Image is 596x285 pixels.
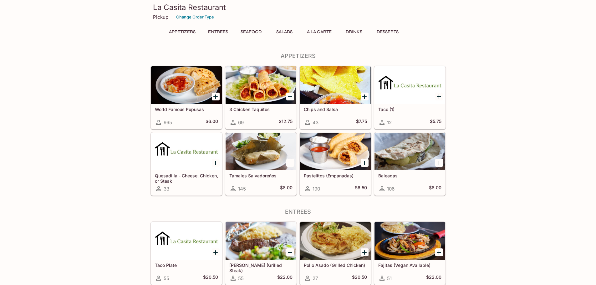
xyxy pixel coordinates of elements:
[212,248,220,256] button: Add Taco Plate
[238,120,244,125] span: 69
[378,262,441,268] h5: Fajitas (Vegan Available)
[237,28,265,36] button: Seafood
[300,222,371,285] a: Pollo Asado (Grilled Chicken)27$20.50
[374,222,446,285] a: Fajitas (Vegan Available)51$22.00
[300,66,371,104] div: Chips and Salsa
[226,222,296,260] div: Carne Asada (Grilled Steak)
[164,120,172,125] span: 995
[303,28,335,36] button: A la Carte
[361,159,369,167] button: Add Pastelitos (Empanadas)
[387,120,392,125] span: 12
[166,28,199,36] button: Appetizers
[203,274,218,282] h5: $20.50
[229,107,293,112] h5: 3 Chicken Taquitos
[151,66,222,104] div: World Famous Pupusas
[153,3,443,12] h3: La Casita Restaurant
[373,28,402,36] button: Desserts
[277,274,293,282] h5: $22.00
[280,185,293,192] h5: $8.00
[270,28,298,36] button: Salads
[435,248,443,256] button: Add Fajitas (Vegan Available)
[361,248,369,256] button: Add Pollo Asado (Grilled Chicken)
[225,222,297,285] a: [PERSON_NAME] (Grilled Steak)55$22.00
[151,222,222,260] div: Taco Plate
[435,159,443,167] button: Add Baleadas
[212,93,220,100] button: Add World Famous Pupusas
[429,185,441,192] h5: $8.00
[155,262,218,268] h5: Taco Plate
[238,186,246,192] span: 145
[356,119,367,126] h5: $7.75
[229,173,293,178] h5: Tamales Salvadoreños
[378,107,441,112] h5: Taco (1)
[374,222,445,260] div: Fajitas (Vegan Available)
[352,274,367,282] h5: $20.50
[225,132,297,196] a: Tamales Salvadoreños145$8.00
[151,132,222,196] a: Quesadilla - Cheese, Chicken, or Steak33
[286,93,294,100] button: Add 3 Chicken Taquitos
[151,222,222,285] a: Taco Plate55$20.50
[300,66,371,129] a: Chips and Salsa43$7.75
[435,93,443,100] button: Add Taco (1)
[313,186,320,192] span: 190
[151,133,222,170] div: Quesadilla - Cheese, Chicken, or Steak
[204,28,232,36] button: Entrees
[229,262,293,273] h5: [PERSON_NAME] (Grilled Steak)
[374,66,445,104] div: Taco (1)
[279,119,293,126] h5: $12.75
[361,93,369,100] button: Add Chips and Salsa
[150,208,446,215] h4: Entrees
[313,275,318,281] span: 27
[374,133,445,170] div: Baleadas
[173,12,217,22] button: Change Order Type
[340,28,368,36] button: Drinks
[304,107,367,112] h5: Chips and Salsa
[387,186,395,192] span: 106
[313,120,318,125] span: 43
[164,275,169,281] span: 55
[304,173,367,178] h5: Pastelitos (Empanadas)
[206,119,218,126] h5: $6.00
[225,66,297,129] a: 3 Chicken Taquitos69$12.75
[286,159,294,167] button: Add Tamales Salvadoreños
[155,173,218,183] h5: Quesadilla - Cheese, Chicken, or Steak
[164,186,169,192] span: 33
[155,107,218,112] h5: World Famous Pupusas
[300,222,371,260] div: Pollo Asado (Grilled Chicken)
[304,262,367,268] h5: Pollo Asado (Grilled Chicken)
[430,119,441,126] h5: $5.75
[378,173,441,178] h5: Baleadas
[355,185,367,192] h5: $6.50
[226,133,296,170] div: Tamales Salvadoreños
[426,274,441,282] h5: $22.00
[226,66,296,104] div: 3 Chicken Taquitos
[300,132,371,196] a: Pastelitos (Empanadas)190$6.50
[151,66,222,129] a: World Famous Pupusas995$6.00
[238,275,244,281] span: 55
[374,132,446,196] a: Baleadas106$8.00
[374,66,446,129] a: Taco (1)12$5.75
[387,275,392,281] span: 51
[153,14,168,20] p: Pickup
[286,248,294,256] button: Add Carne Asada (Grilled Steak)
[150,53,446,59] h4: Appetizers
[212,159,220,167] button: Add Quesadilla - Cheese, Chicken, or Steak
[300,133,371,170] div: Pastelitos (Empanadas)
